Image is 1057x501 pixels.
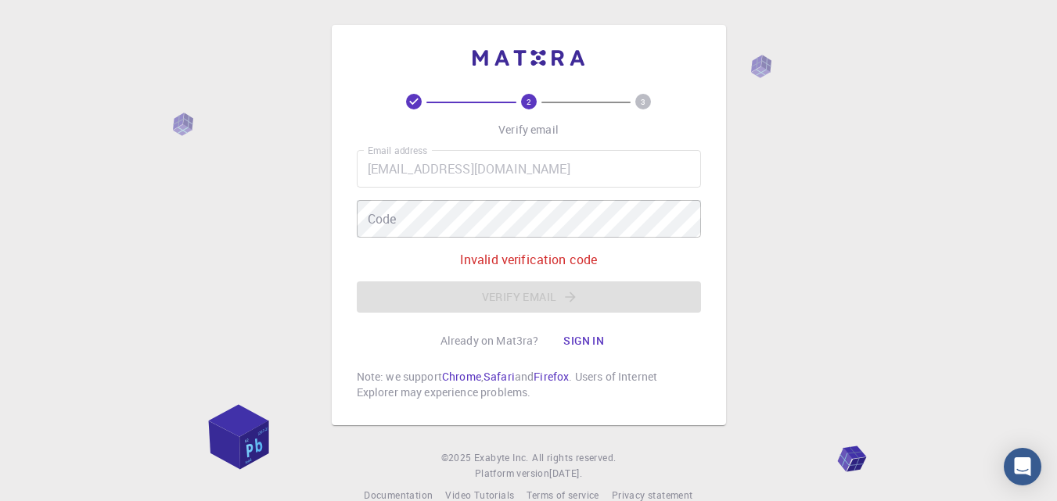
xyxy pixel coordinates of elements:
p: Already on Mat3ra? [440,333,539,349]
span: Video Tutorials [445,488,514,501]
p: Invalid verification code [460,250,598,269]
button: Sign in [551,325,617,356]
a: Chrome [442,369,481,384]
span: Terms of service [527,488,599,501]
p: Note: we support , and . Users of Internet Explorer may experience problems. [357,369,701,400]
span: All rights reserved. [532,450,616,466]
span: Privacy statement [612,488,693,501]
text: 3 [641,96,645,107]
label: Email address [368,144,427,157]
a: Safari [484,369,515,384]
span: Documentation [364,488,433,501]
a: Exabyte Inc. [474,450,529,466]
text: 2 [527,96,531,107]
a: [DATE]. [549,466,582,481]
span: Exabyte Inc. [474,451,529,463]
span: © 2025 [441,450,474,466]
div: Open Intercom Messenger [1004,448,1041,485]
span: [DATE] . [549,467,582,479]
p: Verify email [498,122,559,138]
span: Platform version [475,466,549,481]
a: Firefox [534,369,569,384]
